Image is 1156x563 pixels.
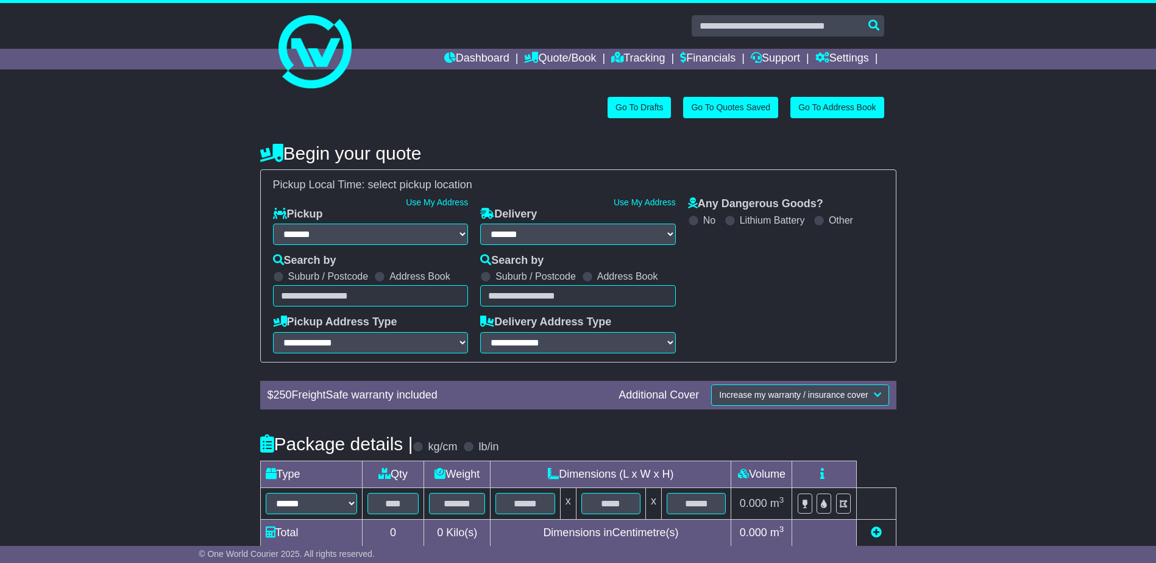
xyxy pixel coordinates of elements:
td: Dimensions in Centimetre(s) [491,519,731,546]
div: $ FreightSafe warranty included [261,389,613,402]
label: Search by [480,254,544,267]
span: 0.000 [740,526,767,539]
td: Dimensions (L x W x H) [491,461,731,487]
span: © One World Courier 2025. All rights reserved. [199,549,375,559]
a: Go To Address Book [790,97,884,118]
span: Increase my warranty / insurance cover [719,390,868,400]
td: Total [260,519,362,546]
label: Address Book [597,271,658,282]
h4: Package details | [260,434,413,454]
sup: 3 [779,495,784,505]
span: m [770,497,784,509]
div: Pickup Local Time: [267,179,890,192]
a: Quote/Book [524,49,596,69]
label: Pickup Address Type [273,316,397,329]
span: 250 [274,389,292,401]
span: select pickup location [368,179,472,191]
a: Use My Address [614,197,676,207]
label: Suburb / Postcode [495,271,576,282]
button: Increase my warranty / insurance cover [711,384,888,406]
td: Type [260,461,362,487]
a: Tracking [611,49,665,69]
div: Additional Cover [612,389,705,402]
label: Delivery [480,208,537,221]
span: 0 [437,526,443,539]
a: Settings [815,49,869,69]
label: kg/cm [428,441,457,454]
a: Go To Drafts [608,97,671,118]
label: Search by [273,254,336,267]
td: Weight [424,461,491,487]
td: x [646,487,662,519]
label: lb/in [478,441,498,454]
label: No [703,214,715,226]
a: Support [751,49,800,69]
a: Go To Quotes Saved [683,97,778,118]
td: 0 [362,519,424,546]
span: m [770,526,784,539]
a: Financials [680,49,736,69]
label: Suburb / Postcode [288,271,369,282]
span: 0.000 [740,497,767,509]
label: Address Book [389,271,450,282]
td: x [560,487,576,519]
h4: Begin your quote [260,143,896,163]
label: Pickup [273,208,323,221]
a: Add new item [871,526,882,539]
label: Delivery Address Type [480,316,611,329]
td: Volume [731,461,792,487]
td: Qty [362,461,424,487]
label: Lithium Battery [740,214,805,226]
label: Other [829,214,853,226]
a: Use My Address [406,197,468,207]
sup: 3 [779,525,784,534]
td: Kilo(s) [424,519,491,546]
a: Dashboard [444,49,509,69]
label: Any Dangerous Goods? [688,197,823,211]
